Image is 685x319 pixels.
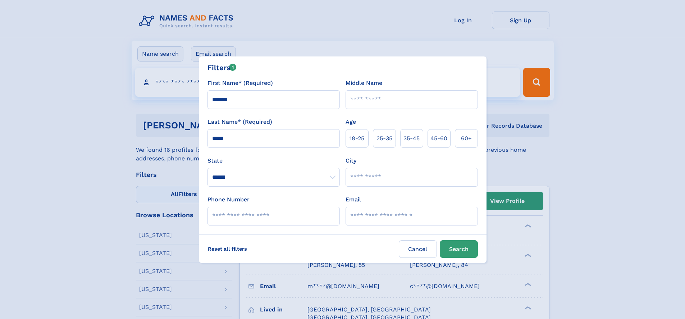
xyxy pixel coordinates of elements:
label: Email [346,195,361,204]
span: 35‑45 [403,134,420,143]
label: First Name* (Required) [207,79,273,87]
span: 45‑60 [430,134,447,143]
span: 18‑25 [350,134,364,143]
label: Phone Number [207,195,250,204]
span: 25‑35 [376,134,392,143]
label: City [346,156,356,165]
label: Last Name* (Required) [207,118,272,126]
div: Filters [207,62,237,73]
button: Search [440,240,478,258]
label: Age [346,118,356,126]
label: Cancel [399,240,437,258]
span: 60+ [461,134,472,143]
label: State [207,156,340,165]
label: Middle Name [346,79,382,87]
label: Reset all filters [203,240,252,258]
